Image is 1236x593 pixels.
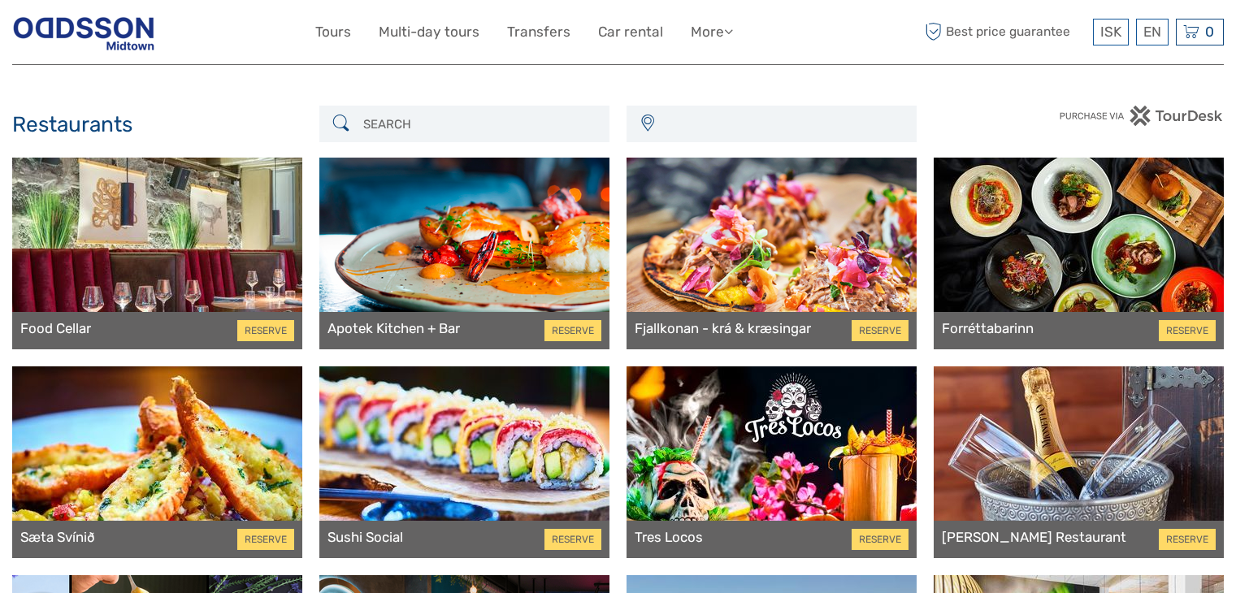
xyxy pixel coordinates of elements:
a: Sushi Social [327,529,403,545]
img: Reykjavik Residence [12,12,155,52]
a: RESERVE [544,529,601,550]
a: Forréttabarinn [942,320,1034,336]
a: RESERVE [852,529,909,550]
a: Apotek Kitchen + Bar [327,320,460,336]
a: Fjallkonan - krá & kræsingar [635,320,811,336]
a: RESERVE [237,529,294,550]
a: Tres Locos [635,529,703,545]
a: RESERVE [1159,320,1216,341]
input: SEARCH [357,110,601,138]
h2: Restaurants [12,112,302,138]
a: RESERVE [852,320,909,341]
a: RESERVE [1159,529,1216,550]
a: Food Cellar [20,320,91,336]
span: ISK [1100,24,1121,40]
span: Best price guarantee [921,19,1089,45]
a: RESERVE [544,320,601,341]
a: RESERVE [237,320,294,341]
a: Sæta Svínið [20,529,95,545]
span: 0 [1203,24,1216,40]
a: More [691,20,733,44]
div: EN [1136,19,1169,45]
img: PurchaseViaTourDesk.png [1059,106,1224,126]
a: Car rental [598,20,663,44]
a: Transfers [507,20,570,44]
a: Multi-day tours [379,20,479,44]
a: [PERSON_NAME] Restaurant [942,529,1126,545]
a: Tours [315,20,351,44]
